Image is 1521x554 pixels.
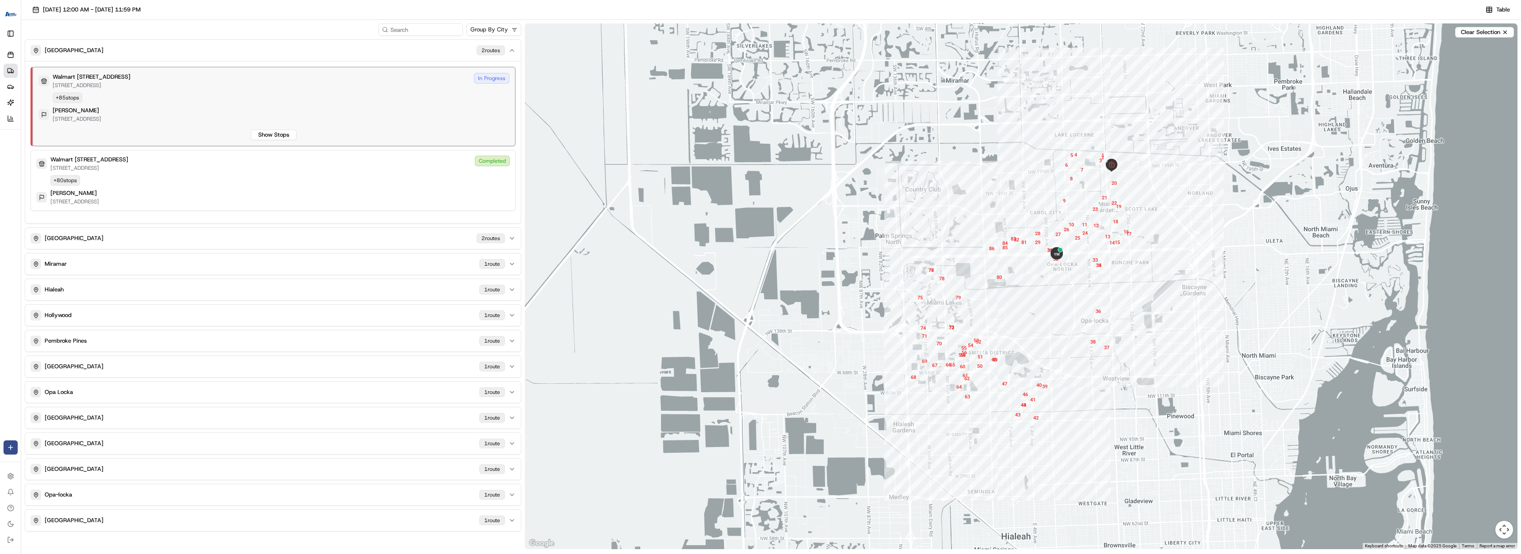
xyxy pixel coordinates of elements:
[947,322,956,332] div: waypoint-job_B2ewW7tAJs4oCxbbz7uV4L
[150,87,161,98] button: Start new chat
[920,356,929,366] div: waypoint-job_B2ewW7tAJs4oCxbbz7uV4L
[1114,202,1124,211] div: waypoint-job_B2ewW7tAJs4oCxbbz7uV4L
[1034,380,1044,390] div: waypoint-job_B2ewW7tAJs4oCxbbz7uV4L
[45,311,72,319] p: Hollywood
[479,439,505,448] div: 1 route
[1365,543,1403,549] button: Keyboard shortcuts
[479,362,505,371] div: 1 route
[25,510,521,531] button: [GEOGRAPHIC_DATA]1route
[990,355,1000,365] div: waypoint-job_B2ewW7tAJs4oCxbbz7uV4L
[479,285,505,294] div: 1 route
[1013,410,1023,420] div: waypoint-job_B2ewW7tAJs4oCxbbz7uV4L
[930,360,940,370] div: waypoint-job_B2ewW7tAJs4oCxbbz7uV4L
[75,129,82,136] div: 💻
[527,538,556,549] img: Google
[971,336,981,345] div: waypoint-job_B2ewW7tAJs4oCxbbz7uV4L
[989,355,999,364] div: waypoint-job_B2ewW7tAJs4oCxbbz7uV4L
[1033,237,1043,247] div: waypoint-job_B2ewW7tAJs4oCxbbz7uV4L
[30,84,145,93] div: Start new chat
[378,23,463,36] input: Search
[25,407,521,428] button: [GEOGRAPHIC_DATA]1route
[25,40,521,61] button: [GEOGRAPHIC_DATA]2routes
[1062,160,1071,170] div: waypoint-job_B2ewW7tAJs4oCxbbz7uV4L
[1496,6,1510,14] span: Table
[45,465,103,473] p: [GEOGRAPHIC_DATA]
[1495,521,1513,539] button: Map camera controls
[1000,238,1010,248] div: waypoint-job_B2ewW7tAJs4oCxbbz7uV4L
[88,150,107,157] span: Pylon
[909,372,918,382] div: waypoint-job_B2ewW7tAJs4oCxbbz7uV4L
[959,343,969,353] div: waypoint-job_B2ewW7tAJs4oCxbbz7uV4L
[947,323,956,332] div: waypoint-job_B2ewW7tAJs4oCxbbz7uV4L
[915,293,925,302] div: waypoint-job_B2ewW7tAJs4oCxbbz7uV4L
[23,57,146,66] input: Clear
[1090,204,1100,214] div: waypoint-job_B2ewW7tAJs4oCxbbz7uV4L
[479,259,505,269] div: 1 route
[1094,260,1104,270] div: waypoint-job_B2ewW7tAJs4oCxbbz7uV4L
[1062,225,1071,234] div: waypoint-job_B2ewW7tAJs4oCxbbz7uV4L
[479,516,505,525] div: 1 route
[479,464,505,474] div: 1 route
[1098,150,1108,160] div: waypoint-job_B2ewW7tAJs4oCxbbz7uV4L
[1000,379,1009,389] div: waypoint-job_B2ewW7tAJs4oCxbbz7uV4L
[4,4,18,25] button: Go Action Courier
[45,234,103,242] p: [GEOGRAPHIC_DATA]
[1045,245,1055,255] div: waypoint-job_B2ewW7tAJs4oCxbbz7uV4L
[1408,543,1456,548] span: Map data ©2025 Google
[479,310,505,320] div: 1 route
[25,458,521,480] button: [GEOGRAPHIC_DATA]1route
[954,382,964,392] div: waypoint-job_B2ewW7tAJs4oCxbbz7uV4L
[479,413,505,423] div: 1 route
[45,337,87,345] p: Pembroke Pines
[956,350,966,360] div: waypoint-job_B2ewW7tAJs4oCxbbz7uV4L
[45,286,64,294] p: Hialeah
[975,352,985,362] div: waypoint-job_B2ewW7tAJs4oCxbbz7uV4L
[50,175,80,186] div: + 80 stops
[50,198,99,205] p: [STREET_ADDRESS]
[937,274,947,283] div: waypoint-job_B2ewW7tAJs4oCxbbz7uV4L
[45,363,103,371] p: [GEOGRAPHIC_DATA]
[477,233,505,243] div: 2 route s
[45,414,103,422] p: [GEOGRAPHIC_DATA]
[1071,150,1081,160] div: waypoint-job_B2ewW7tAJs4oCxbbz7uV4L
[958,362,967,371] div: waypoint-job_B2ewW7tAJs4oCxbbz7uV4L
[1019,400,1028,410] div: waypoint-job_B2ewW7tAJs4oCxbbz7uV4L
[1088,337,1098,347] div: waypoint-job_B2ewW7tAJs4oCxbbz7uV4L
[251,130,297,140] button: Show Stops
[1090,255,1100,265] div: waypoint-job_B2ewW7tAJs4oCxbbz7uV4L
[926,265,936,275] div: waypoint-job_B2ewW7tAJs4oCxbbz7uV4L
[963,392,972,401] div: waypoint-job_B2ewW7tAJs4oCxbbz7uV4L
[1028,395,1038,405] div: waypoint-job_B2ewW7tAJs4oCxbbz7uV4L
[918,323,928,333] div: waypoint-job_B2ewW7tAJs4oCxbbz7uV4L
[5,125,71,141] a: 📗Knowledge Base
[1105,159,1118,172] div: pickup-job_B2ewW7tAJs4oCxbbz7uV4L
[470,26,508,34] span: Group By City
[1100,193,1109,202] div: waypoint-job_B2ewW7tAJs4oCxbbz7uV4L
[45,46,103,54] p: [GEOGRAPHIC_DATA]
[1482,4,1514,16] button: Table
[50,156,128,164] p: Walmart [STREET_ADDRESS]
[934,339,944,348] div: waypoint-job_B2ewW7tAJs4oCxbbz7uV4L
[1031,413,1041,423] div: waypoint-job_B2ewW7tAJs4oCxbbz7uV4L
[53,73,130,81] p: Walmart [STREET_ADDRESS]
[994,272,1004,282] div: waypoint-job_B2ewW7tAJs4oCxbbz7uV4L
[1121,227,1131,237] div: waypoint-job_B2ewW7tAJs4oCxbbz7uV4L
[479,490,505,500] div: 1 route
[4,11,18,16] img: Go Action Courier
[53,92,82,103] div: + 85 stops
[25,484,521,505] button: Opa-locka1route
[1066,174,1076,183] div: waypoint-job_B2ewW7tAJs4oCxbbz7uV4L
[1096,156,1105,165] div: waypoint-job_B2ewW7tAJs4oCxbbz7uV4L
[45,260,67,268] p: Miramar
[9,35,161,50] p: Welcome 👋
[9,129,16,136] div: 📗
[1019,237,1029,247] div: waypoint-job_B2ewW7tAJs4oCxbbz7uV4L
[1051,254,1061,264] div: waypoint-job_B2ewW7tAJs4oCxbbz7uV4L
[1077,165,1087,175] div: waypoint-job_B2ewW7tAJs4oCxbbz7uV4L
[1067,150,1077,160] div: waypoint-job_B2ewW7tAJs4oCxbbz7uV4L
[43,6,141,14] span: [DATE] 12:00 AM - [DATE] 11:59 PM
[477,46,505,55] div: 2 route s
[1103,232,1112,241] div: waypoint-job_B2ewW7tAJs4oCxbbz7uV4L
[1109,198,1119,208] div: waypoint-job_B2ewW7tAJs4oCxbbz7uV4L
[1455,27,1514,38] button: Clear Selection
